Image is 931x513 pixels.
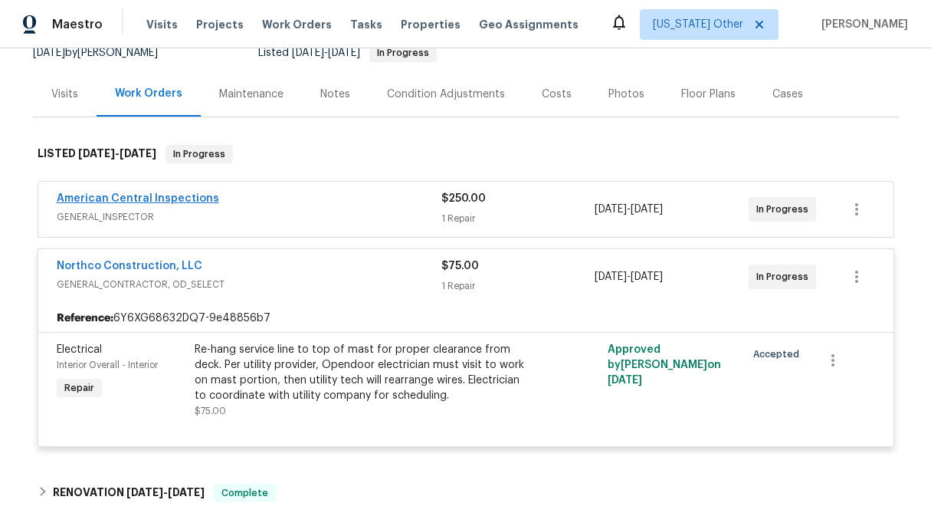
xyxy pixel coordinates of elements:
[595,271,627,282] span: [DATE]
[653,17,743,32] span: [US_STATE] Other
[57,344,102,355] span: Electrical
[262,17,332,32] span: Work Orders
[52,17,103,32] span: Maestro
[401,17,461,32] span: Properties
[38,145,156,163] h6: LISTED
[115,86,182,101] div: Work Orders
[292,48,324,58] span: [DATE]
[57,311,113,326] b: Reference:
[58,380,100,396] span: Repair
[350,19,382,30] span: Tasks
[126,487,205,498] span: -
[753,347,805,362] span: Accepted
[371,48,435,58] span: In Progress
[33,44,176,62] div: by [PERSON_NAME]
[146,17,178,32] span: Visits
[441,278,595,294] div: 1 Repair
[542,87,572,102] div: Costs
[815,17,908,32] span: [PERSON_NAME]
[57,360,158,370] span: Interior Overall - Interior
[258,48,437,58] span: Listed
[51,87,78,102] div: Visits
[126,487,163,498] span: [DATE]
[595,202,663,217] span: -
[772,87,803,102] div: Cases
[631,204,663,215] span: [DATE]
[57,193,219,204] a: American Central Inspections
[53,484,205,502] h6: RENOVATION
[328,48,360,58] span: [DATE]
[631,271,663,282] span: [DATE]
[756,269,815,284] span: In Progress
[681,87,736,102] div: Floor Plans
[195,406,226,416] span: $75.00
[215,485,274,501] span: Complete
[57,277,441,292] span: GENERAL_CONTRACTOR, OD_SELECT
[595,204,627,215] span: [DATE]
[608,344,721,386] span: Approved by [PERSON_NAME] on
[195,342,530,403] div: Re-hang service line to top of mast for proper clearance from deck. Per utility provider, Opendoo...
[608,87,644,102] div: Photos
[292,48,360,58] span: -
[479,17,579,32] span: Geo Assignments
[196,17,244,32] span: Projects
[120,148,156,159] span: [DATE]
[78,148,156,159] span: -
[441,211,595,226] div: 1 Repair
[168,487,205,498] span: [DATE]
[441,193,486,204] span: $250.00
[38,304,893,332] div: 6Y6XG68632DQ7-9e48856b7
[33,475,899,511] div: RENOVATION [DATE]-[DATE]Complete
[219,87,284,102] div: Maintenance
[441,261,479,271] span: $75.00
[57,209,441,225] span: GENERAL_INSPECTOR
[756,202,815,217] span: In Progress
[33,130,899,179] div: LISTED [DATE]-[DATE]In Progress
[78,148,115,159] span: [DATE]
[595,269,663,284] span: -
[608,375,642,386] span: [DATE]
[33,48,65,58] span: [DATE]
[320,87,350,102] div: Notes
[387,87,505,102] div: Condition Adjustments
[167,146,231,162] span: In Progress
[57,261,202,271] a: Northco Construction, LLC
